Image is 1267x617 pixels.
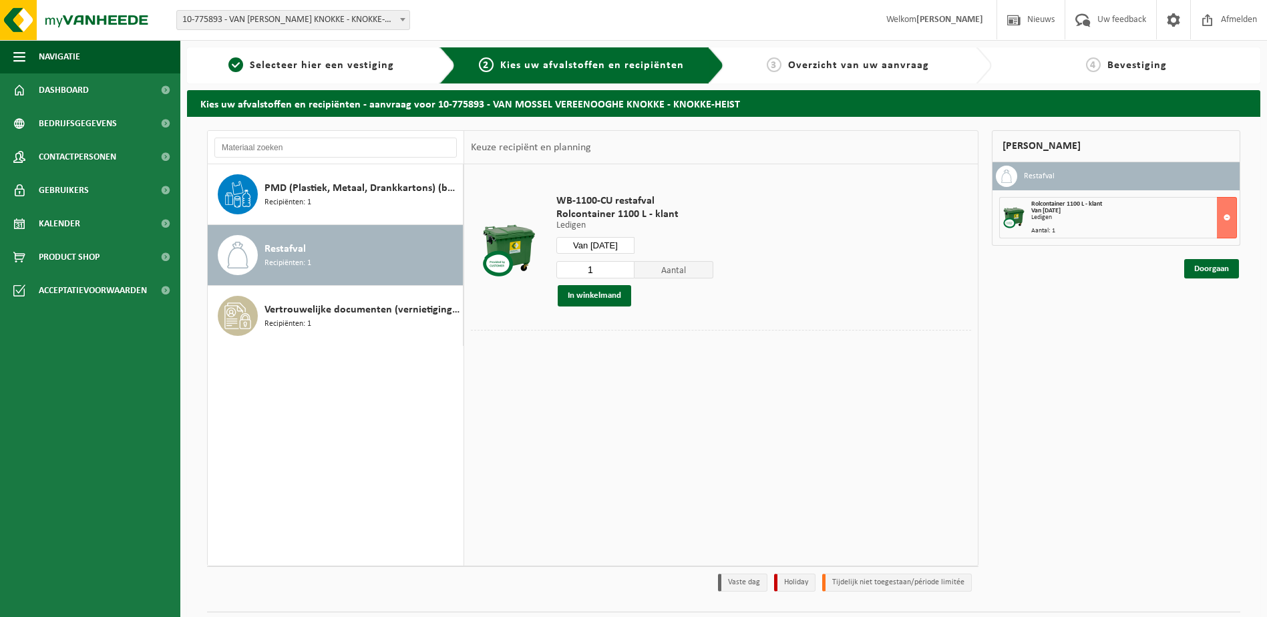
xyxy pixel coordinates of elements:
[39,107,117,140] span: Bedrijfsgegevens
[39,174,89,207] span: Gebruikers
[1086,57,1101,72] span: 4
[1031,200,1102,208] span: Rolcontainer 1100 L - klant
[767,57,781,72] span: 3
[916,15,983,25] strong: [PERSON_NAME]
[1031,207,1061,214] strong: Van [DATE]
[479,57,494,72] span: 2
[194,57,429,73] a: 1Selecteer hier een vestiging
[464,131,598,164] div: Keuze recipiënt en planning
[208,286,464,346] button: Vertrouwelijke documenten (vernietiging - recyclage) Recipiënten: 1
[822,574,972,592] li: Tijdelijk niet toegestaan/période limitée
[718,574,767,592] li: Vaste dag
[556,194,713,208] span: WB-1100-CU restafval
[500,60,684,71] span: Kies uw afvalstoffen en recipiënten
[1107,60,1167,71] span: Bevestiging
[39,274,147,307] span: Acceptatievoorwaarden
[264,302,460,318] span: Vertrouwelijke documenten (vernietiging - recyclage)
[208,164,464,225] button: PMD (Plastiek, Metaal, Drankkartons) (bedrijven) Recipiënten: 1
[558,285,631,306] button: In winkelmand
[264,318,311,331] span: Recipiënten: 1
[228,57,243,72] span: 1
[992,130,1240,162] div: [PERSON_NAME]
[187,90,1260,116] h2: Kies uw afvalstoffen en recipiënten - aanvraag voor 10-775893 - VAN MOSSEL VEREENOOGHE KNOKKE - K...
[208,225,464,286] button: Restafval Recipiënten: 1
[177,11,409,29] span: 10-775893 - VAN MOSSEL VEREENOOGHE KNOKKE - KNOKKE-HEIST
[39,140,116,174] span: Contactpersonen
[774,574,816,592] li: Holiday
[556,237,635,254] input: Selecteer datum
[250,60,394,71] span: Selecteer hier een vestiging
[214,138,457,158] input: Materiaal zoeken
[39,240,100,274] span: Product Shop
[635,261,713,278] span: Aantal
[264,257,311,270] span: Recipiënten: 1
[39,207,80,240] span: Kalender
[176,10,410,30] span: 10-775893 - VAN MOSSEL VEREENOOGHE KNOKKE - KNOKKE-HEIST
[264,241,306,257] span: Restafval
[264,196,311,209] span: Recipiënten: 1
[39,73,89,107] span: Dashboard
[556,208,713,221] span: Rolcontainer 1100 L - klant
[1184,259,1239,278] a: Doorgaan
[264,180,460,196] span: PMD (Plastiek, Metaal, Drankkartons) (bedrijven)
[788,60,929,71] span: Overzicht van uw aanvraag
[1024,166,1055,187] h3: Restafval
[39,40,80,73] span: Navigatie
[1031,214,1236,221] div: Ledigen
[556,221,713,230] p: Ledigen
[1031,228,1236,234] div: Aantal: 1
